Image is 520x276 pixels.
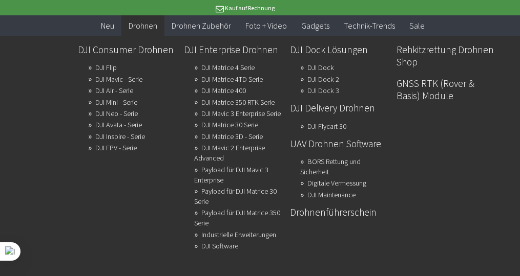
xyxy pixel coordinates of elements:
a: Drohnen Zubehör [164,15,238,36]
a: DJI Maintenance [307,188,356,202]
a: UAV Drohnen Software [290,135,388,152]
a: DJI Dock 3 [307,83,339,98]
a: DJI Flycart 30 [307,119,346,133]
a: DJI Mavic - Serie [95,72,142,86]
a: Gadgets [294,15,337,36]
a: Drohnen [121,15,164,36]
a: Payload für DJI Matrice 30 Serie [194,184,277,209]
a: Payload für DJI Matrice 350 Serie [194,205,280,230]
a: DJI Matrice 4 Serie [201,60,255,75]
a: DJI Neo - Serie [95,106,138,121]
span: Foto + Video [245,20,287,31]
a: DJI Dock 2 [307,72,339,86]
a: DJI Dock [307,60,334,75]
a: DJI Inspire - Serie [95,129,145,144]
a: Digitale Vermessung [307,176,366,190]
a: BORS Rettung und Sicherheit [300,154,361,179]
span: Neu [101,20,114,31]
a: DJI Enterprise Drohnen [184,41,282,58]
span: Drohnen [129,20,157,31]
a: DJI Consumer Drohnen [78,41,176,58]
a: DJI Mini - Serie [95,95,137,109]
a: GNSS RTK (Rover & Basis) Module [397,75,494,104]
span: Technik-Trends [344,20,395,31]
span: Sale [409,20,425,31]
a: DJI Matrice 30 Serie [201,118,258,132]
a: DJI Flip [95,60,117,75]
span: Gadgets [301,20,329,31]
a: Sale [402,15,432,36]
a: DJI Matrice 3D - Serie [201,129,263,144]
a: Neu [94,15,121,36]
a: Technik-Trends [337,15,402,36]
a: DJI Matrice 350 RTK Serie [201,95,275,109]
a: DJI Mavic 3 Enterprise Serie [201,106,281,121]
a: Drohnenführerschein [290,203,388,221]
a: DJI FPV - Serie [95,141,137,155]
a: DJI Delivery Drohnen [290,99,388,117]
a: Rehkitzrettung Drohnen Shop [397,41,494,71]
a: DJI Matrice 400 [201,83,246,98]
a: DJI Dock Lösungen [290,41,388,58]
a: DJI Air - Serie [95,83,133,98]
a: DJI Mavic 2 Enterprise Advanced [194,141,265,165]
a: DJI Software [201,239,238,253]
a: DJI Matrice 4TD Serie [201,72,263,86]
a: Foto + Video [238,15,294,36]
span: Drohnen Zubehör [172,20,231,31]
a: Payload für DJI Mavic 3 Enterprise [194,163,268,187]
a: Industrielle Erweiterungen [201,227,276,242]
a: DJI Avata - Serie [95,118,142,132]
